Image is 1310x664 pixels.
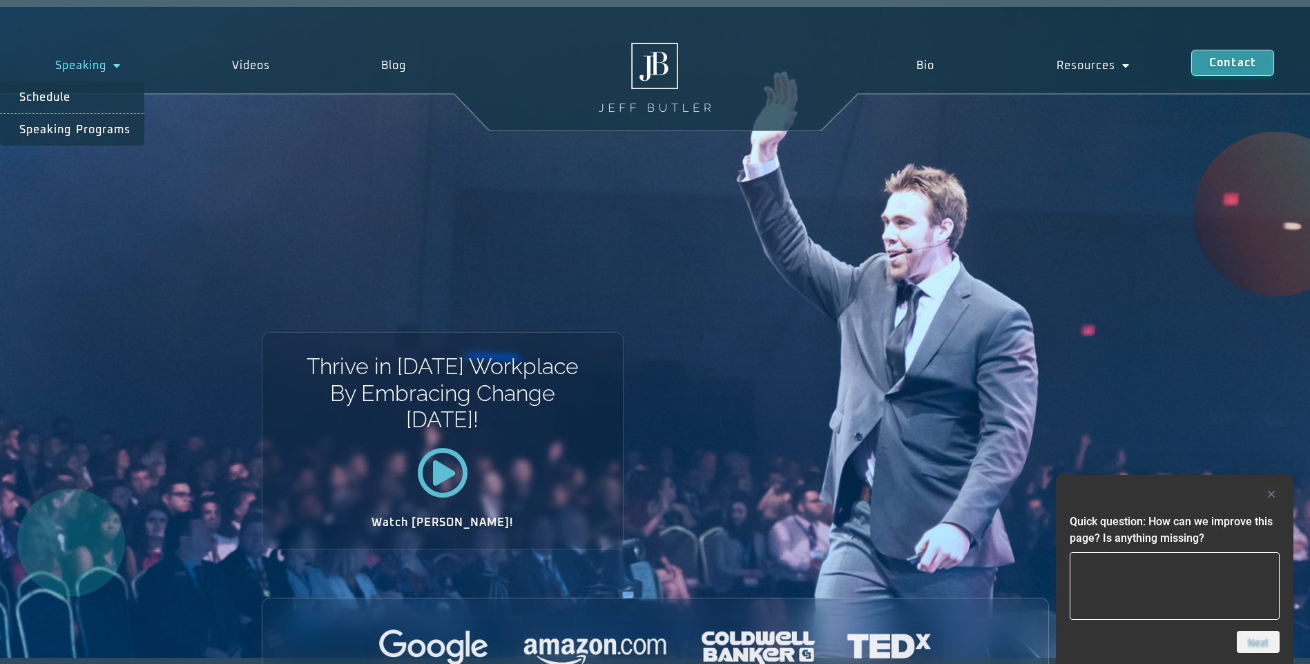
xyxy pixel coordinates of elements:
[1191,50,1274,76] a: Contact
[996,50,1191,81] a: Resources
[855,50,1191,81] nav: Menu
[1070,514,1280,547] h2: Quick question: How can we improve this page? Is anything missing?
[1209,57,1256,68] span: Contact
[305,353,579,433] h1: Thrive in [DATE] Workplace By Embracing Change [DATE]!
[311,517,575,528] h2: Watch [PERSON_NAME]!
[1263,486,1280,502] button: Hide survey
[1070,552,1280,620] textarea: Quick question: How can we improve this page? Is anything missing?
[177,50,326,81] a: Videos
[1237,631,1280,653] button: Next question
[855,50,995,81] a: Bio
[1070,486,1280,653] div: Quick question: How can we improve this page? Is anything missing?
[326,50,462,81] a: Blog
